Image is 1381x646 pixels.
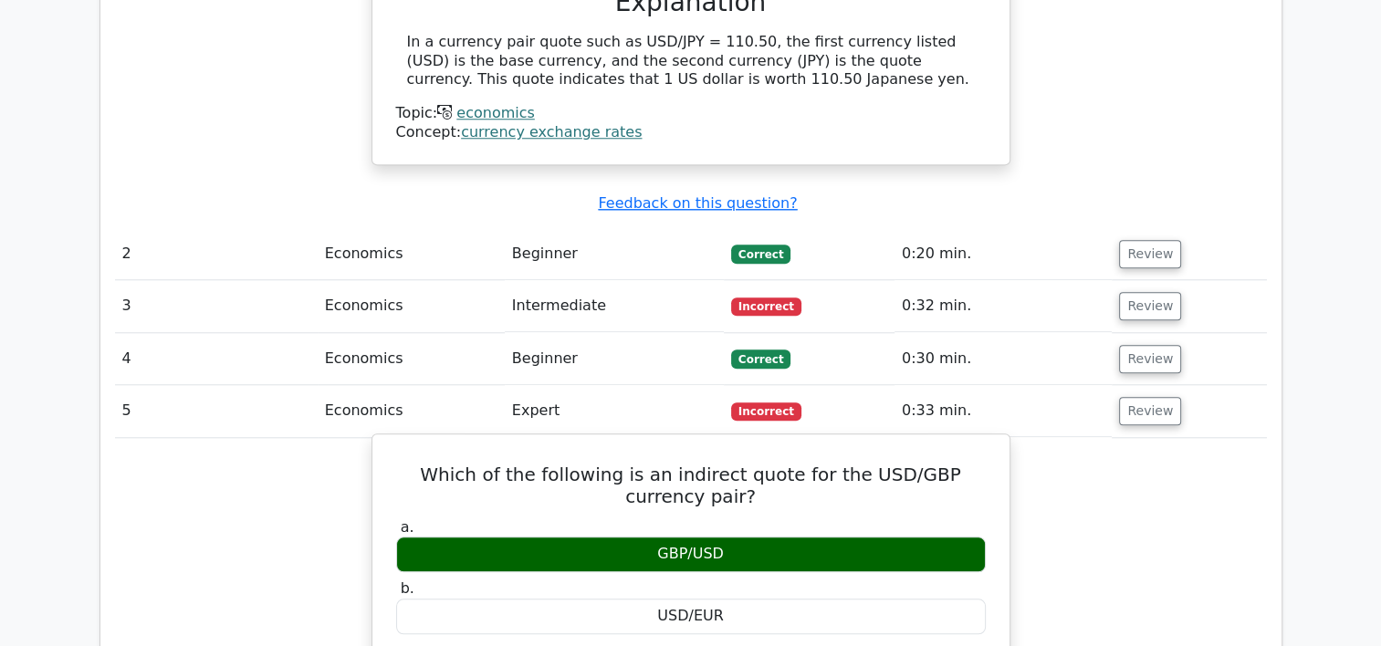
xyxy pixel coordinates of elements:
[396,537,986,572] div: GBP/USD
[1119,240,1181,268] button: Review
[598,194,797,212] a: Feedback on this question?
[731,245,790,263] span: Correct
[318,385,505,437] td: Economics
[1119,292,1181,320] button: Review
[115,385,318,437] td: 5
[731,297,801,316] span: Incorrect
[396,104,986,123] div: Topic:
[396,123,986,142] div: Concept:
[505,385,724,437] td: Expert
[115,280,318,332] td: 3
[456,104,535,121] a: economics
[318,333,505,385] td: Economics
[731,402,801,421] span: Incorrect
[1119,345,1181,373] button: Review
[895,228,1112,280] td: 0:20 min.
[318,228,505,280] td: Economics
[461,123,642,141] a: currency exchange rates
[895,280,1112,332] td: 0:32 min.
[505,228,724,280] td: Beginner
[115,333,318,385] td: 4
[895,333,1112,385] td: 0:30 min.
[115,228,318,280] td: 2
[505,333,724,385] td: Beginner
[407,33,975,89] div: In a currency pair quote such as USD/JPY = 110.50, the first currency listed (USD) is the base cu...
[318,280,505,332] td: Economics
[396,599,986,634] div: USD/EUR
[505,280,724,332] td: Intermediate
[401,518,414,536] span: a.
[394,464,988,507] h5: Which of the following is an indirect quote for the USD/GBP currency pair?
[401,579,414,597] span: b.
[1119,397,1181,425] button: Review
[895,385,1112,437] td: 0:33 min.
[731,349,790,368] span: Correct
